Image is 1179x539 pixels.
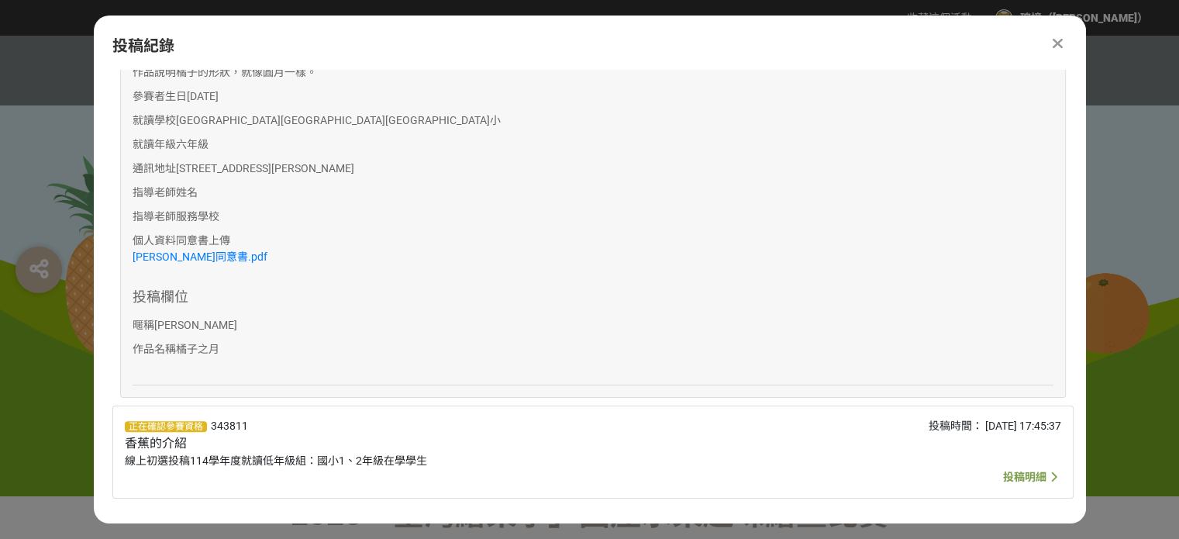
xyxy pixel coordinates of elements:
[176,66,317,78] span: 橘子的形狀，就像圓月一樣。
[133,66,176,78] span: 作品說明
[133,90,187,102] span: 參賽者生日
[907,12,972,24] span: 收藏這個活動
[133,114,176,126] span: 就讀學校
[187,90,219,102] span: [DATE]
[176,138,209,150] span: 六年級
[133,250,267,263] a: [PERSON_NAME]同意書.pdf
[125,421,207,432] span: 正在確認參賽資格
[133,234,230,247] span: 個人資料同意書上傳
[133,186,198,199] span: 指導老師姓名
[133,162,176,174] span: 通訊地址
[176,343,219,355] span: 橘子之月
[928,420,1060,432] span: 投稿時間： [DATE] 17:45:37
[133,210,219,223] span: 指導老師服務學校
[176,114,501,126] span: [GEOGRAPHIC_DATA][GEOGRAPHIC_DATA][GEOGRAPHIC_DATA]小
[154,319,237,331] span: [PERSON_NAME]
[125,436,187,451] span: 香蕉的介紹
[133,289,1053,306] h3: 投稿欄位
[176,162,354,174] span: [STREET_ADDRESS][PERSON_NAME]
[125,454,427,467] span: 線上初選投稿114學年度就讀低年級組：國小1、2年級在學學生
[112,34,1067,57] div: 投稿紀錄
[133,138,176,150] span: 就讀年級
[133,343,176,355] span: 作品名稱
[1003,471,1046,483] span: 投稿明細
[211,420,248,432] span: 343811
[133,319,154,331] span: 暱稱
